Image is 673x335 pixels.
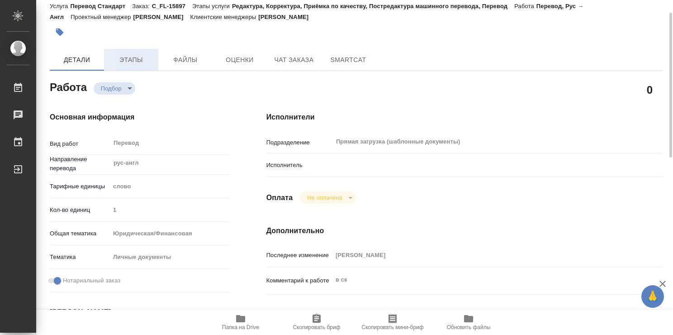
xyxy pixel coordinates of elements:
span: Папка на Drive [222,324,259,330]
p: Услуга [50,3,70,10]
input: Пустое поле [110,203,230,216]
p: Проектный менеджер [71,14,133,20]
span: Нотариальный заказ [63,276,120,285]
h2: Работа [50,78,87,95]
h4: Основная информация [50,112,230,123]
div: Юридическая/Финансовая [110,226,230,241]
p: Работа [514,3,536,10]
p: Редактура, Корректура, Приёмка по качеству, Постредактура машинного перевода, Перевод [232,3,514,10]
h4: Дополнительно [266,225,663,236]
h4: Исполнители [266,112,663,123]
p: Клиентские менеджеры [190,14,259,20]
p: [PERSON_NAME] [133,14,190,20]
button: Подбор [98,85,124,92]
div: Личные документы [110,249,230,265]
p: Кол-во единиц [50,206,110,215]
p: [PERSON_NAME] [258,14,315,20]
button: Добавить тэг [50,22,70,42]
span: Этапы [109,54,153,66]
div: слово [110,179,230,194]
p: Направление перевода [50,155,110,173]
span: Скопировать мини-бриф [361,324,423,330]
span: Обновить файлы [447,324,491,330]
p: Подразделение [266,138,332,147]
button: Не оплачена [304,194,345,201]
p: C_FL-15897 [152,3,192,10]
p: Комментарий к работе [266,276,332,285]
button: Обновить файлы [431,310,507,335]
p: Этапы услуги [192,3,232,10]
p: Общая тематика [50,229,110,238]
div: Подбор [300,191,355,204]
textarea: /Clients/FL_C/Orders/C_FL-15897/Translated/C_FL-15897-WK-008 [332,307,630,322]
p: Вид работ [50,139,110,148]
h2: 0 [647,82,653,97]
p: Перевод Стандарт [70,3,132,10]
p: Последнее изменение [266,251,332,260]
span: Детали [55,54,99,66]
button: Скопировать мини-бриф [355,310,431,335]
h4: [PERSON_NAME] [50,307,230,318]
span: Скопировать бриф [293,324,340,330]
div: Подбор [94,82,135,95]
span: SmartCat [327,54,370,66]
p: Исполнитель [266,161,332,170]
h4: Оплата [266,192,293,203]
input: Пустое поле [332,249,630,262]
span: 🙏 [645,287,660,306]
button: Скопировать бриф [279,310,355,335]
span: Чат заказа [272,54,316,66]
span: Файлы [164,54,207,66]
p: Заказ: [132,3,152,10]
p: Тематика [50,253,110,262]
textarea: в ск [332,272,630,287]
span: Оценки [218,54,261,66]
button: Папка на Drive [203,310,279,335]
p: Тарифные единицы [50,182,110,191]
button: 🙏 [641,285,664,308]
